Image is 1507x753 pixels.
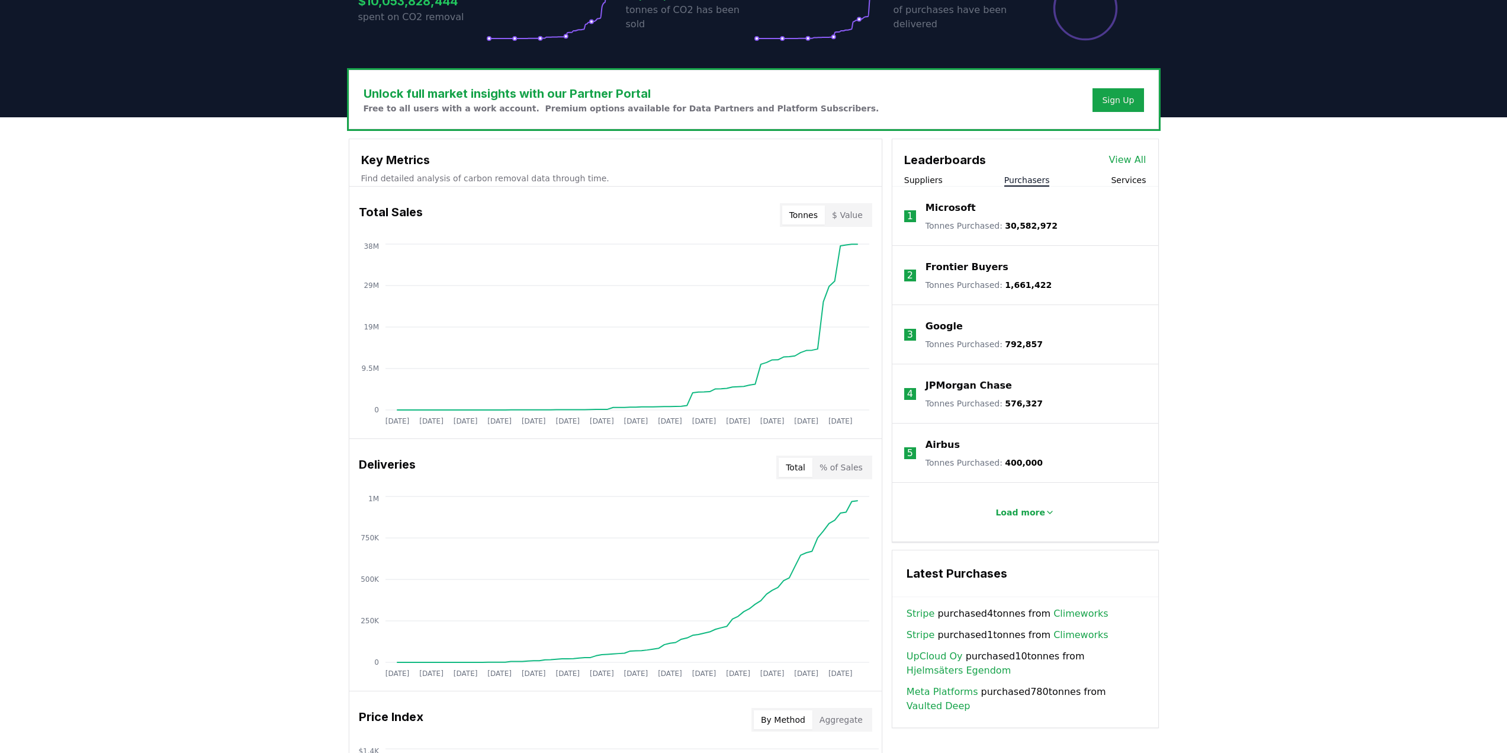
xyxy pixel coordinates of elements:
[453,417,477,425] tspan: [DATE]
[926,220,1058,232] p: Tonnes Purchased :
[1005,280,1052,290] span: 1,661,422
[453,669,477,678] tspan: [DATE]
[995,507,1045,518] p: Load more
[828,417,852,425] tspan: [DATE]
[926,457,1043,469] p: Tonnes Purchased :
[907,387,913,401] p: 4
[361,172,870,184] p: Find detailed analysis of carbon removal data through time.
[907,649,1144,678] span: purchased 10 tonnes from
[907,649,963,664] a: UpCloud Oy
[658,417,682,425] tspan: [DATE]
[374,406,379,414] tspan: 0
[907,685,978,699] a: Meta Platforms
[359,456,416,479] h3: Deliveries
[926,319,963,334] a: Google
[359,203,423,227] h3: Total Sales
[926,438,960,452] a: Airbus
[1102,94,1134,106] a: Sign Up
[385,417,409,425] tspan: [DATE]
[782,206,825,225] button: Tonnes
[1093,88,1143,112] button: Sign Up
[374,658,379,667] tspan: 0
[692,669,716,678] tspan: [DATE]
[926,201,976,215] a: Microsoft
[1005,399,1043,408] span: 576,327
[1005,458,1043,467] span: 400,000
[361,364,378,373] tspan: 9.5M
[794,669,818,678] tspan: [DATE]
[907,664,1011,678] a: Hjelmsäters Egendom
[692,417,716,425] tspan: [DATE]
[907,685,1144,713] span: purchased 780 tonnes from
[926,338,1043,350] p: Tonnes Purchased :
[1053,628,1108,642] a: Climeworks
[361,534,380,542] tspan: 750K
[828,669,852,678] tspan: [DATE]
[361,575,380,584] tspan: 500K
[555,669,580,678] tspan: [DATE]
[926,379,1012,393] a: JPMorgan Chase
[1005,339,1043,349] span: 792,857
[986,501,1064,524] button: Load more
[624,417,648,425] tspan: [DATE]
[364,242,379,251] tspan: 38M
[907,607,1108,621] span: purchased 4 tonnes from
[419,669,444,678] tspan: [DATE]
[364,323,379,331] tspan: 19M
[626,3,754,31] p: tonnes of CO2 has been sold
[359,708,423,732] h3: Price Index
[364,281,379,290] tspan: 29M
[590,669,614,678] tspan: [DATE]
[1111,174,1146,186] button: Services
[1053,607,1108,621] a: Climeworks
[926,279,1052,291] p: Tonnes Purchased :
[907,446,913,460] p: 5
[590,417,614,425] tspan: [DATE]
[904,174,943,186] button: Suppliers
[364,102,879,114] p: Free to all users with a work account. Premium options available for Data Partners and Platform S...
[1004,174,1050,186] button: Purchasers
[521,417,545,425] tspan: [DATE]
[760,417,784,425] tspan: [DATE]
[894,3,1021,31] p: of purchases have been delivered
[1109,153,1146,167] a: View All
[361,617,380,625] tspan: 250K
[926,398,1043,409] p: Tonnes Purchased :
[812,710,870,729] button: Aggregate
[624,669,648,678] tspan: [DATE]
[794,417,818,425] tspan: [DATE]
[904,151,986,169] h3: Leaderboards
[760,669,784,678] tspan: [DATE]
[419,417,444,425] tspan: [DATE]
[726,417,750,425] tspan: [DATE]
[907,328,913,342] p: 3
[555,417,580,425] tspan: [DATE]
[368,495,379,503] tspan: 1M
[907,607,934,621] a: Stripe
[487,669,512,678] tspan: [DATE]
[907,699,971,713] a: Vaulted Deep
[907,628,1108,642] span: purchased 1 tonnes from
[779,458,812,477] button: Total
[825,206,870,225] button: $ Value
[358,10,486,24] p: spent on CO2 removal
[754,710,812,729] button: By Method
[361,151,870,169] h3: Key Metrics
[907,565,1144,582] h3: Latest Purchases
[926,260,1008,274] a: Frontier Buyers
[1005,221,1058,230] span: 30,582,972
[907,628,934,642] a: Stripe
[487,417,512,425] tspan: [DATE]
[907,268,913,283] p: 2
[726,669,750,678] tspan: [DATE]
[385,669,409,678] tspan: [DATE]
[364,85,879,102] h3: Unlock full market insights with our Partner Portal
[907,209,913,223] p: 1
[521,669,545,678] tspan: [DATE]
